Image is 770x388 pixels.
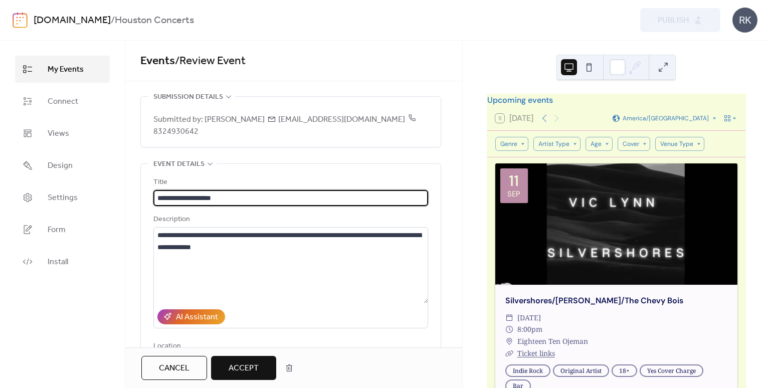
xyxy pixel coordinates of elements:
button: Cancel [141,356,207,380]
span: Event details [153,158,205,170]
button: AI Assistant [157,309,225,324]
div: Sep [507,190,520,198]
span: Install [48,256,68,268]
div: Location [153,340,426,352]
div: 11 [509,173,519,188]
a: Install [15,248,110,275]
a: Views [15,120,110,147]
span: Design [48,160,73,172]
a: [DOMAIN_NAME] [34,11,111,30]
a: Form [15,216,110,243]
span: Submitted by: [PERSON_NAME] [EMAIL_ADDRESS][DOMAIN_NAME] [153,114,428,138]
span: Form [48,224,66,236]
span: 8324930642 [153,112,416,139]
span: 8:00pm [517,323,542,335]
span: Connect [48,96,78,108]
div: AI Assistant [176,311,218,323]
div: ​ [505,323,513,335]
a: Settings [15,184,110,211]
span: Submission details [153,91,223,103]
span: America/[GEOGRAPHIC_DATA] [623,115,709,121]
a: Connect [15,88,110,115]
div: Description [153,214,426,226]
a: Silvershores/[PERSON_NAME]/The Chevy Bois [505,295,683,306]
span: Eighteen Ten Ojeman [517,335,588,347]
div: Upcoming events [487,94,745,106]
span: Cancel [159,362,189,374]
span: My Events [48,64,84,76]
a: My Events [15,56,110,83]
button: Accept [211,356,276,380]
div: Title [153,176,426,188]
span: Accept [229,362,259,374]
span: Views [48,128,69,140]
a: Events [140,50,175,72]
div: ​ [505,335,513,347]
div: RK [732,8,757,33]
span: Settings [48,192,78,204]
a: Ticket links [517,348,555,358]
div: ​ [505,312,513,324]
span: / Review Event [175,50,246,72]
span: [DATE] [517,312,541,324]
b: / [111,11,115,30]
b: Houston Concerts [115,11,194,30]
img: logo [13,12,28,28]
div: ​ [505,347,513,359]
a: Design [15,152,110,179]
